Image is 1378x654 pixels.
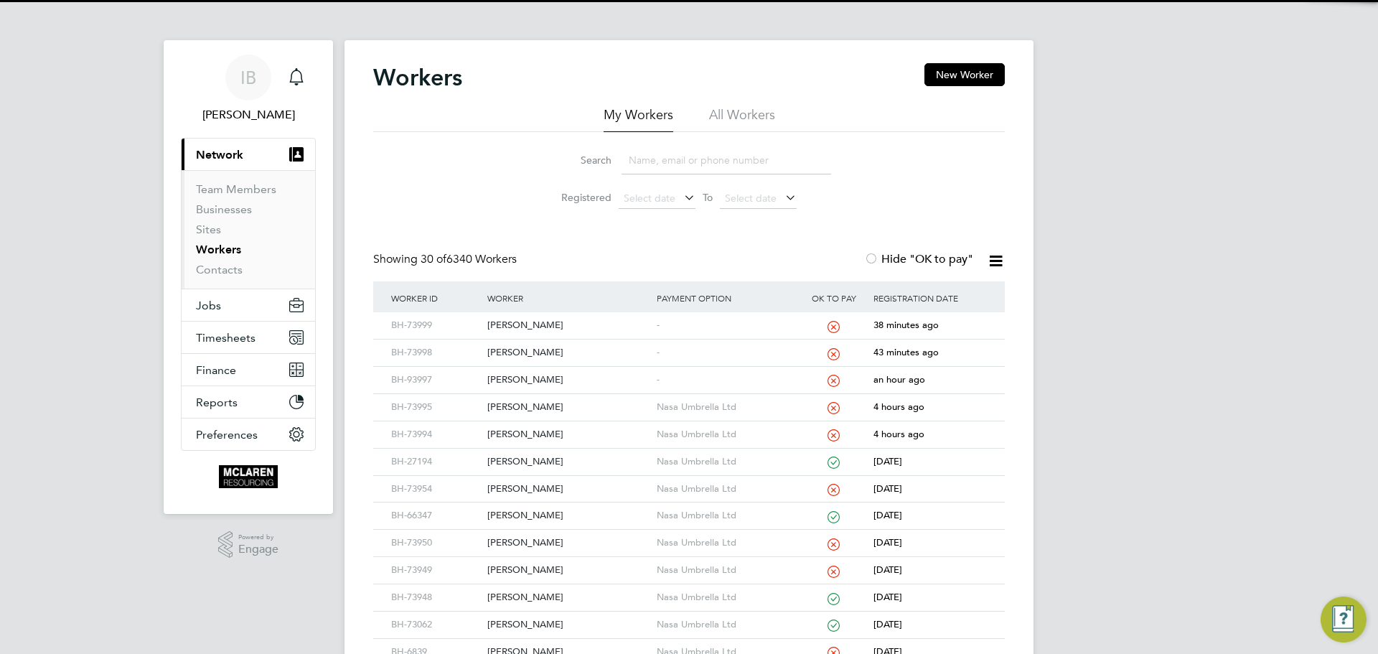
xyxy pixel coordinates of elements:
[873,591,902,603] span: [DATE]
[388,394,484,421] div: BH-73995
[653,312,798,339] div: -
[388,584,484,611] div: BH-73948
[218,531,279,559] a: Powered byEngage
[196,428,258,442] span: Preferences
[653,476,798,503] div: Nasa Umbrella Ltd
[196,263,243,276] a: Contacts
[484,367,652,393] div: [PERSON_NAME]
[873,564,902,576] span: [DATE]
[196,363,236,377] span: Finance
[388,611,990,623] a: BH-73062[PERSON_NAME]Nasa Umbrella Ltd[DATE]
[484,557,652,584] div: [PERSON_NAME]
[653,530,798,556] div: Nasa Umbrella Ltd
[873,373,925,386] span: an hour ago
[373,252,520,267] div: Showing
[653,281,798,314] div: Payment Option
[547,191,611,204] label: Registered
[196,182,276,196] a: Team Members
[240,68,256,87] span: IB
[181,106,316,123] span: Iryna Blair
[484,421,652,448] div: [PERSON_NAME]
[725,192,777,205] span: Select date
[388,312,484,339] div: BH-73999
[484,612,652,638] div: [PERSON_NAME]
[388,367,484,393] div: BH-93997
[182,289,315,321] button: Jobs
[219,465,277,488] img: mclaren-logo-retina.png
[182,386,315,418] button: Reports
[873,428,924,440] span: 4 hours ago
[624,192,675,205] span: Select date
[388,612,484,638] div: BH-73062
[653,394,798,421] div: Nasa Umbrella Ltd
[484,503,652,529] div: [PERSON_NAME]
[238,543,278,556] span: Engage
[653,584,798,611] div: Nasa Umbrella Ltd
[388,638,990,650] a: BH-6839[PERSON_NAME]Nasa Umbrella Ltd[DATE]
[924,63,1005,86] button: New Worker
[181,55,316,123] a: IB[PERSON_NAME]
[864,252,973,266] label: Hide "OK to pay"
[484,476,652,503] div: [PERSON_NAME]
[388,556,990,569] a: BH-73949[PERSON_NAME]Nasa Umbrella Ltd[DATE]
[484,281,652,314] div: Worker
[388,476,484,503] div: BH-73954
[196,331,256,345] span: Timesheets
[388,421,990,433] a: BH-73994[PERSON_NAME]Nasa Umbrella Ltd4 hours ago
[182,322,315,353] button: Timesheets
[196,299,221,312] span: Jobs
[484,340,652,366] div: [PERSON_NAME]
[196,202,252,216] a: Businesses
[873,401,924,413] span: 4 hours ago
[182,170,315,289] div: Network
[182,139,315,170] button: Network
[388,475,990,487] a: BH-73954[PERSON_NAME]Nasa Umbrella Ltd[DATE]
[709,106,775,132] li: All Workers
[182,419,315,450] button: Preferences
[182,354,315,386] button: Finance
[196,148,243,162] span: Network
[164,40,333,514] nav: Main navigation
[421,252,517,266] span: 6340 Workers
[196,223,221,236] a: Sites
[388,529,990,541] a: BH-73950[PERSON_NAME]Nasa Umbrella Ltd[DATE]
[653,449,798,475] div: Nasa Umbrella Ltd
[388,312,990,324] a: BH-73999[PERSON_NAME]-38 minutes ago
[196,396,238,409] span: Reports
[873,618,902,630] span: [DATE]
[388,393,990,406] a: BH-73995[PERSON_NAME]Nasa Umbrella Ltd4 hours ago
[604,106,673,132] li: My Workers
[388,366,990,378] a: BH-93997[PERSON_NAME]-an hour ago
[484,530,652,556] div: [PERSON_NAME]
[388,421,484,448] div: BH-73994
[484,312,652,339] div: [PERSON_NAME]
[388,449,484,475] div: BH-27194
[653,557,798,584] div: Nasa Umbrella Ltd
[1321,597,1367,643] button: Engage Resource Center
[698,188,717,207] span: To
[622,146,831,174] input: Name, email or phone number
[388,281,484,314] div: Worker ID
[873,319,939,331] span: 38 minutes ago
[484,449,652,475] div: [PERSON_NAME]
[388,503,484,529] div: BH-66347
[873,482,902,495] span: [DATE]
[797,281,870,314] div: OK to pay
[181,465,316,488] a: Go to home page
[238,531,278,543] span: Powered by
[196,243,241,256] a: Workers
[653,503,798,529] div: Nasa Umbrella Ltd
[388,340,484,366] div: BH-73998
[653,421,798,448] div: Nasa Umbrella Ltd
[388,448,990,460] a: BH-27194[PERSON_NAME]Nasa Umbrella Ltd[DATE]
[653,340,798,366] div: -
[484,394,652,421] div: [PERSON_NAME]
[388,557,484,584] div: BH-73949
[873,455,902,467] span: [DATE]
[388,339,990,351] a: BH-73998[PERSON_NAME]-43 minutes ago
[873,509,902,521] span: [DATE]
[484,584,652,611] div: [PERSON_NAME]
[388,502,990,514] a: BH-66347[PERSON_NAME]Nasa Umbrella Ltd[DATE]
[421,252,446,266] span: 30 of
[547,154,611,167] label: Search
